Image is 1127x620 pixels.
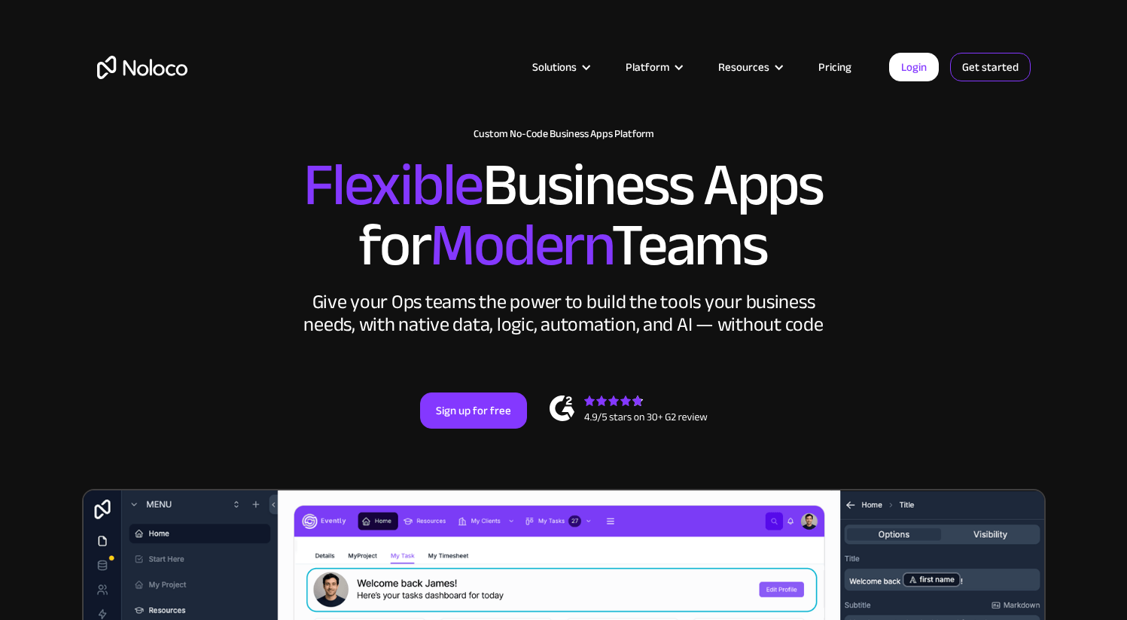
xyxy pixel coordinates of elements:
[430,189,611,301] span: Modern
[513,57,607,77] div: Solutions
[626,57,669,77] div: Platform
[699,57,800,77] div: Resources
[420,392,527,429] a: Sign up for free
[532,57,577,77] div: Solutions
[97,155,1031,276] h2: Business Apps for Teams
[303,129,483,241] span: Flexible
[950,53,1031,81] a: Get started
[800,57,870,77] a: Pricing
[718,57,769,77] div: Resources
[97,56,187,79] a: home
[300,291,827,336] div: Give your Ops teams the power to build the tools your business needs, with native data, logic, au...
[889,53,939,81] a: Login
[607,57,699,77] div: Platform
